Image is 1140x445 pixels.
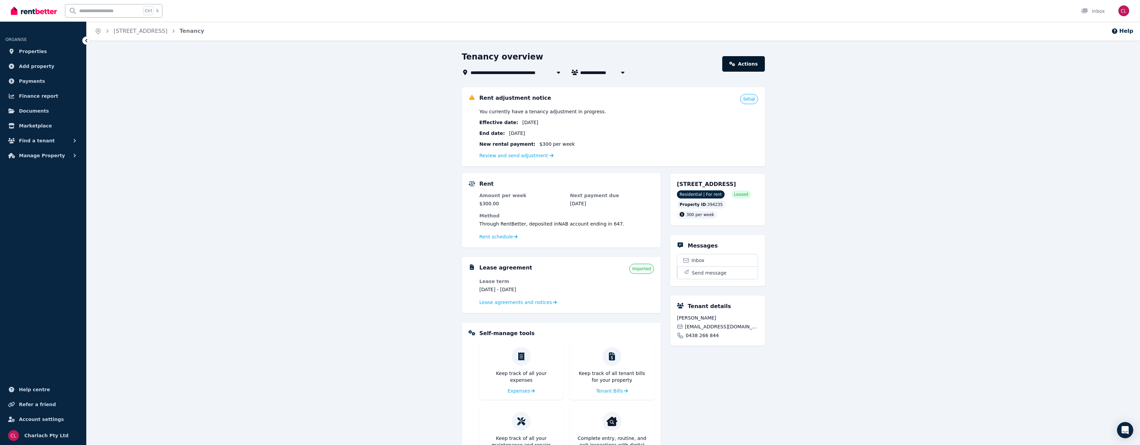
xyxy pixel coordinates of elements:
a: Help centre [5,383,81,396]
span: Residential | For rent [677,190,725,198]
span: Inbox [691,257,704,264]
span: Help centre [19,385,50,394]
span: ORGANISE [5,37,27,42]
span: Manage Property [19,151,65,160]
span: Marketplace [19,122,52,130]
div: Inbox [1081,8,1105,15]
h5: Lease agreement [479,264,532,272]
div: Open Intercom Messenger [1117,422,1133,438]
dd: $300.00 [479,200,563,207]
img: Condition reports [607,416,617,427]
dt: Lease term [479,278,563,285]
a: Tenancy [180,28,204,34]
span: Add property [19,62,54,70]
span: Properties [19,47,47,55]
a: Finance report [5,89,81,103]
span: Ctrl [143,6,154,15]
a: Rent schedule [479,233,518,240]
a: Add property [5,60,81,73]
h5: Rent adjustment notice [479,94,551,102]
span: Refer a friend [19,400,56,408]
h5: Tenant details [688,302,731,310]
img: RentBetter [11,6,57,16]
h5: Rent [479,180,494,188]
span: New rental payment: [479,141,535,147]
a: Marketplace [5,119,81,133]
nav: Breadcrumb [87,22,212,41]
span: Setup [743,96,755,102]
a: Actions [722,56,765,72]
span: Effective date : [479,119,518,126]
dd: [DATE] [570,200,654,207]
img: Charlach Pty Ltd [1118,5,1129,16]
a: [STREET_ADDRESS] [114,28,167,34]
span: [STREET_ADDRESS] [677,181,736,187]
img: Charlach Pty Ltd [8,430,19,441]
img: Rental Payments [469,181,475,186]
a: Expenses [508,388,535,394]
button: Send message [677,266,758,279]
span: Lease agreements and notices [479,299,552,306]
button: Find a tenant [5,134,81,147]
a: Review and send adjustment [479,153,554,158]
a: Account settings [5,413,81,426]
h1: Tenancy overview [462,51,543,62]
span: Imported [632,266,651,272]
span: Send message [692,270,727,276]
span: Documents [19,107,49,115]
span: Expenses [508,388,530,394]
span: End date: [479,130,505,137]
span: Tenant Bills [596,388,623,394]
a: Refer a friend [5,398,81,411]
dd: [DATE] - [DATE] [479,286,563,293]
span: [PERSON_NAME] [677,314,758,321]
span: [DATE] [522,119,538,126]
span: Charlach Pty Ltd [24,431,69,440]
div: : 394235 [677,201,726,209]
a: Properties [5,45,81,58]
span: [DATE] [509,130,525,137]
a: Lease agreements and notices [479,299,557,306]
dt: Method [479,212,654,219]
a: Documents [5,104,81,118]
p: Keep track of all your expenses [485,370,558,383]
a: Inbox [677,254,758,266]
span: $300 per week [540,141,575,147]
span: k [156,8,159,14]
span: Property ID [680,202,706,207]
span: Leased [734,192,748,197]
span: You currently have a tenancy adjustment in progress. [479,108,606,115]
h5: Self-manage tools [479,329,534,337]
h5: Messages [688,242,717,250]
span: Through RentBetter , deposited in NAB account ending in 647 . [479,221,624,227]
p: Keep track of all tenant bills for your property [575,370,648,383]
a: Tenant Bills [596,388,628,394]
span: Payments [19,77,45,85]
button: Help [1111,27,1133,35]
span: 300 per week [686,212,714,217]
span: Finance report [19,92,58,100]
dt: Next payment due [570,192,654,199]
dt: Amount per week [479,192,563,199]
span: [EMAIL_ADDRESS][DOMAIN_NAME] [685,323,758,330]
span: Rent schedule [479,233,513,240]
span: Find a tenant [19,137,55,145]
span: Account settings [19,415,64,423]
a: Payments [5,74,81,88]
button: Manage Property [5,149,81,162]
span: 0438 266 844 [686,332,719,339]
